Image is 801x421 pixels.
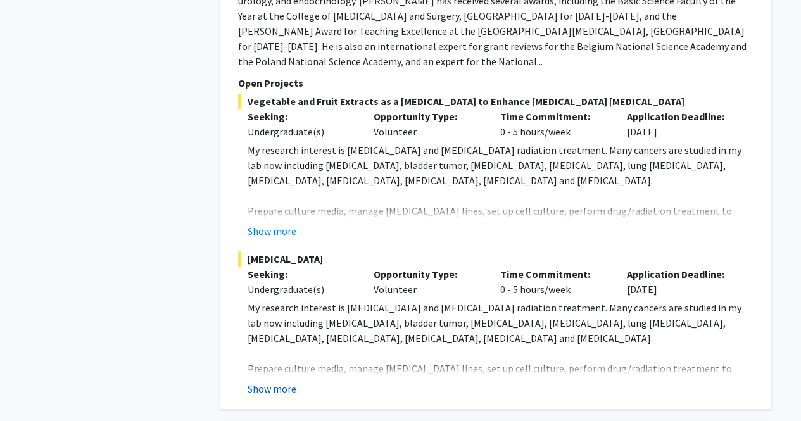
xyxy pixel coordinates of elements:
[627,109,735,124] p: Application Deadline:
[374,267,481,282] p: Opportunity Type:
[248,223,296,239] button: Show more
[364,267,491,297] div: Volunteer
[238,75,754,91] p: Open Projects
[248,124,355,139] div: Undergraduate(s)
[248,267,355,282] p: Seeking:
[238,251,754,267] span: [MEDICAL_DATA]
[248,109,355,124] p: Seeking:
[617,109,744,139] div: [DATE]
[248,144,741,187] span: My research interest is [MEDICAL_DATA] and [MEDICAL_DATA] radiation treatment. Many cancers are s...
[248,381,296,396] button: Show more
[248,362,739,405] span: Prepare culture media, manage [MEDICAL_DATA] lines, set up cell culture, perform drug/radiation t...
[9,364,54,412] iframe: Chat
[248,204,739,248] span: Prepare culture media, manage [MEDICAL_DATA] lines, set up cell culture, perform drug/radiation t...
[500,267,608,282] p: Time Commitment:
[364,109,491,139] div: Volunteer
[374,109,481,124] p: Opportunity Type:
[248,301,741,344] span: My research interest is [MEDICAL_DATA] and [MEDICAL_DATA] radiation treatment. Many cancers are s...
[500,109,608,124] p: Time Commitment:
[248,282,355,297] div: Undergraduate(s)
[238,94,754,109] span: Vegetable and Fruit Extracts as a [MEDICAL_DATA] to Enhance [MEDICAL_DATA] [MEDICAL_DATA]
[491,267,617,297] div: 0 - 5 hours/week
[627,267,735,282] p: Application Deadline:
[617,267,744,297] div: [DATE]
[491,109,617,139] div: 0 - 5 hours/week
